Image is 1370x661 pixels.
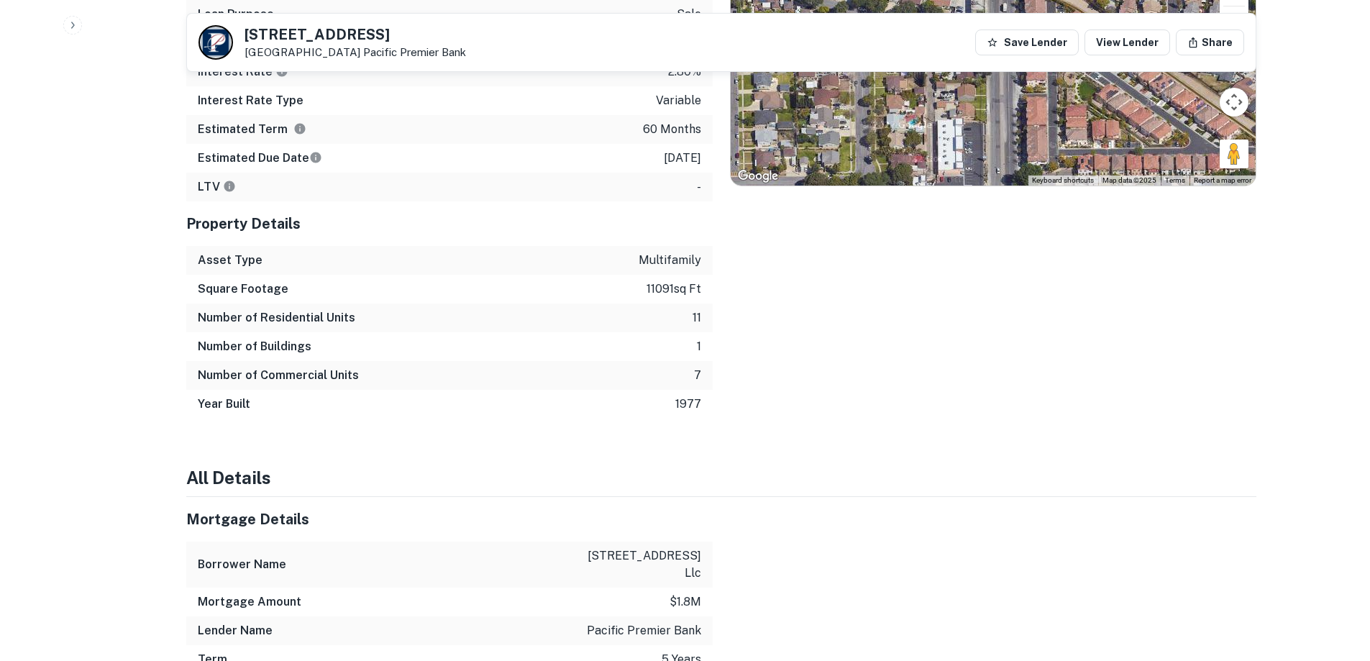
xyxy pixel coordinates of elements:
[647,281,701,298] p: 11091 sq ft
[245,46,466,59] p: [GEOGRAPHIC_DATA]
[223,180,236,193] svg: LTVs displayed on the website are for informational purposes only and may be reported incorrectly...
[1165,176,1185,184] a: Terms (opens in new tab)
[734,167,782,186] img: Google
[675,396,701,413] p: 1977
[198,396,250,413] h6: Year Built
[587,622,701,639] p: pacific premier bank
[198,593,301,611] h6: Mortgage Amount
[1220,140,1248,168] button: Drag Pegman onto the map to open Street View
[656,92,701,109] p: variable
[639,252,701,269] p: multifamily
[245,27,466,42] h5: [STREET_ADDRESS]
[198,178,236,196] h6: LTV
[1032,175,1094,186] button: Keyboard shortcuts
[198,6,274,23] h6: Loan Purpose
[309,151,322,164] svg: Estimate is based on a standard schedule for this type of loan.
[693,309,701,327] p: 11
[198,121,306,138] h6: Estimated Term
[363,46,466,58] a: Pacific Premier Bank
[1084,29,1170,55] a: View Lender
[1220,88,1248,117] button: Map camera controls
[186,213,713,234] h5: Property Details
[198,281,288,298] h6: Square Footage
[186,465,1256,491] h4: All Details
[198,252,262,269] h6: Asset Type
[186,509,713,530] h5: Mortgage Details
[293,122,306,135] svg: Term is based on a standard schedule for this type of loan.
[975,29,1079,55] button: Save Lender
[694,367,701,384] p: 7
[198,92,303,109] h6: Interest Rate Type
[1194,176,1251,184] a: Report a map error
[697,178,701,196] p: -
[198,622,273,639] h6: Lender Name
[664,150,701,167] p: [DATE]
[198,309,355,327] h6: Number of Residential Units
[734,167,782,186] a: Open this area in Google Maps (opens a new window)
[1298,546,1370,615] iframe: Chat Widget
[198,150,322,167] h6: Estimated Due Date
[643,121,701,138] p: 60 months
[572,547,701,582] p: [STREET_ADDRESS] llc
[670,593,701,611] p: $1.8m
[1220,6,1248,35] button: Rotate map counterclockwise
[198,556,286,573] h6: Borrower Name
[1102,176,1156,184] span: Map data ©2025
[1176,29,1244,55] button: Share
[198,367,359,384] h6: Number of Commercial Units
[697,338,701,355] p: 1
[677,6,701,23] p: sale
[198,338,311,355] h6: Number of Buildings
